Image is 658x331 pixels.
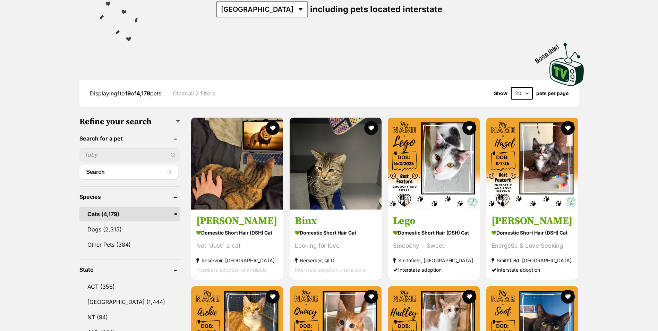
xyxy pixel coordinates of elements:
[79,222,180,237] a: Dogs (2,315)
[117,90,120,97] strong: 1
[364,121,378,135] button: favourite
[79,117,180,127] h3: Refine your search
[136,90,150,97] strong: 4,179
[492,256,573,265] strong: Smithfield, [GEOGRAPHIC_DATA]
[79,194,180,200] header: Species
[561,121,575,135] button: favourite
[196,256,278,265] strong: Reservoir, [GEOGRAPHIC_DATA]
[295,267,365,273] span: Interstate adoption unavailable
[486,209,578,280] a: [PERSON_NAME] Domestic Short Hair (DSH) Cat Energetic & Love Seeking Smithfield, [GEOGRAPHIC_DATA...
[388,209,480,280] a: Lego Domestic Short Hair (DSH) Cat Smoochy + Sweet Smithfield, [GEOGRAPHIC_DATA] Interstate adoption
[536,91,569,96] label: pets per page
[295,214,376,228] h3: Binx
[90,90,161,97] span: Displaying to of pets
[266,290,280,304] button: favourite
[533,39,565,64] span: Boop this!
[79,295,180,309] a: [GEOGRAPHIC_DATA] (1,444)
[486,118,578,210] img: Hazel - Domestic Short Hair (DSH) Cat
[295,256,376,265] strong: Berserker, QLD
[191,209,283,280] a: [PERSON_NAME] Domestic Short Hair (DSH) Cat Not "Just" a cat Reservoir, [GEOGRAPHIC_DATA] Interst...
[388,118,480,210] img: Lego - Domestic Short Hair (DSH) Cat
[79,310,180,324] a: NT (94)
[295,241,376,251] div: Looking for love
[79,165,179,179] button: Search
[462,121,476,135] button: favourite
[196,228,278,238] strong: Domestic Short Hair (DSH) Cat
[173,90,215,96] a: Clear all 2 filters
[79,266,180,273] header: State
[561,290,575,304] button: favourite
[492,228,573,238] strong: Domestic Short Hair (DSH) Cat
[494,91,507,96] span: Show
[393,256,475,265] strong: Smithfield, [GEOGRAPHIC_DATA]
[125,90,131,97] strong: 19
[79,148,180,161] input: Toby
[462,290,476,304] button: favourite
[492,265,573,274] div: Interstate adoption
[393,265,475,274] div: Interstate adoption
[79,207,180,221] a: Cats (4,179)
[393,228,475,238] strong: Domestic Short Hair (DSH) Cat
[492,241,573,251] div: Energetic & Love Seeking
[290,209,382,280] a: Binx Domestic Short Hair Cat Looking for love Berserker, QLD Interstate adoption unavailable
[191,118,283,210] img: Sasha - Domestic Short Hair (DSH) Cat
[196,241,278,251] div: Not "Just" a cat
[393,241,475,251] div: Smoochy + Sweet
[549,36,584,87] a: Boop this!
[79,237,180,252] a: Other Pets (384)
[79,135,180,142] header: Search for a pet
[295,228,376,238] strong: Domestic Short Hair Cat
[364,290,378,304] button: favourite
[266,121,280,135] button: favourite
[196,267,267,273] span: Interstate adoption unavailable
[393,214,475,228] h3: Lego
[310,4,442,14] span: including pets located interstate
[196,214,278,228] h3: [PERSON_NAME]
[79,279,180,294] a: ACT (356)
[492,214,573,228] h3: [PERSON_NAME]
[290,118,382,210] img: Binx - Domestic Short Hair Cat
[549,43,584,86] img: PetRescue TV logo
